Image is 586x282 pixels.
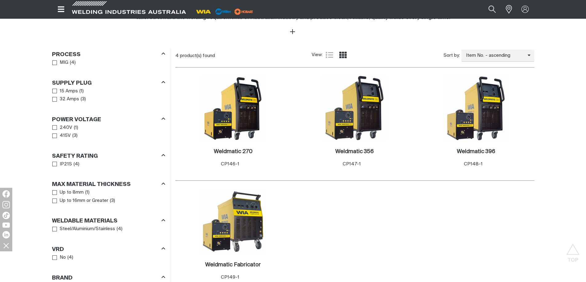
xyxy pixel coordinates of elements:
img: miller [233,7,255,16]
a: List view [326,51,333,59]
span: ( 4 ) [70,59,76,66]
span: ( 4 ) [74,161,79,168]
a: IP21S [52,160,72,168]
span: 32 Amps [60,96,79,103]
a: 415V [52,132,71,140]
h2: Weldmatic 270 [214,149,253,154]
img: LinkedIn [2,231,10,238]
span: ( 1 ) [74,124,78,131]
a: miller [233,9,255,14]
h2: Weldmatic 356 [335,149,374,154]
section: Product list controls [175,48,534,64]
h2: Weldmatic Fabricator [205,262,261,268]
a: 240V [52,124,73,132]
a: No [52,253,66,262]
span: No [60,254,66,261]
span: View: [312,52,323,59]
a: Weldmatic 270 [214,148,253,155]
div: VRD [52,245,165,253]
a: MIG [52,59,69,67]
img: Weldmatic 396 [443,75,509,141]
span: Up to 8mm [60,189,84,196]
span: ( 1 ) [85,189,90,196]
img: Instagram [2,201,10,208]
h2: Weldmatic 396 [457,149,495,154]
h3: VRD [52,246,64,253]
div: 4 [175,53,312,59]
h3: Power Voltage [52,116,101,123]
a: Up to 8mm [52,188,84,197]
img: Weldmatic Fabricator [200,189,266,254]
img: Weldmatic 356 [322,75,388,141]
img: YouTube [2,222,10,228]
h3: Max Material Thickness [52,181,131,188]
a: Steel/Aluminium/Stainless [52,225,115,233]
ul: Safety Rating [52,160,165,168]
a: 32 Amps [52,95,79,103]
div: Process [52,50,165,58]
div: Power Voltage [52,115,165,123]
span: ( 4 ) [67,254,73,261]
img: hide socials [1,240,11,251]
ul: Supply Plug [52,87,165,103]
a: Weldmatic 396 [457,148,495,155]
ul: VRD [52,253,165,262]
span: Steel/Aluminium/Stainless [60,226,115,233]
button: Scroll to top [566,244,580,257]
h3: Brand [52,275,73,282]
a: Up to 16mm or Greater [52,197,109,205]
img: Weldmatic 270 [200,75,266,141]
a: 15 Amps [52,87,78,95]
span: ( 1 ) [79,88,84,95]
span: ( 3 ) [72,132,78,139]
span: 240V [60,124,72,131]
button: Search products [482,2,503,16]
span: CP146-1 [221,162,239,166]
span: product(s) found [180,53,215,58]
img: TikTok [2,212,10,219]
span: Sort by: [444,52,460,59]
span: ( 4 ) [117,226,122,233]
div: Supply Plug [52,79,165,87]
span: ( 3 ) [81,96,86,103]
ul: Weldable Materials [52,225,165,233]
ul: Power Voltage [52,124,165,140]
span: CP147-1 [343,162,361,166]
h3: Supply Plug [52,80,92,87]
h3: Weldable Materials [52,218,118,225]
a: Weldmatic 356 [335,148,374,155]
span: CP149-1 [221,275,239,280]
div: Weldable Materials [52,217,165,225]
input: Product name or item number... [474,2,502,16]
span: 15 Amps [60,88,78,95]
div: Brand [52,273,165,282]
span: CP148-1 [464,162,483,166]
ul: Process [52,59,165,67]
span: Up to 16mm or Greater [60,197,108,204]
span: MIG [60,59,68,66]
div: Safety Rating [52,152,165,160]
span: ( 3 ) [110,197,115,204]
img: Facebook [2,190,10,198]
span: IP21S [60,161,72,168]
span: 415V [60,132,71,139]
a: Weldmatic Fabricator [205,261,261,268]
span: Item No. - ascending [461,52,528,59]
div: Max Material Thickness [52,180,165,188]
h3: Process [52,51,81,58]
ul: Max Material Thickness [52,188,165,205]
h3: Safety Rating [52,153,98,160]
